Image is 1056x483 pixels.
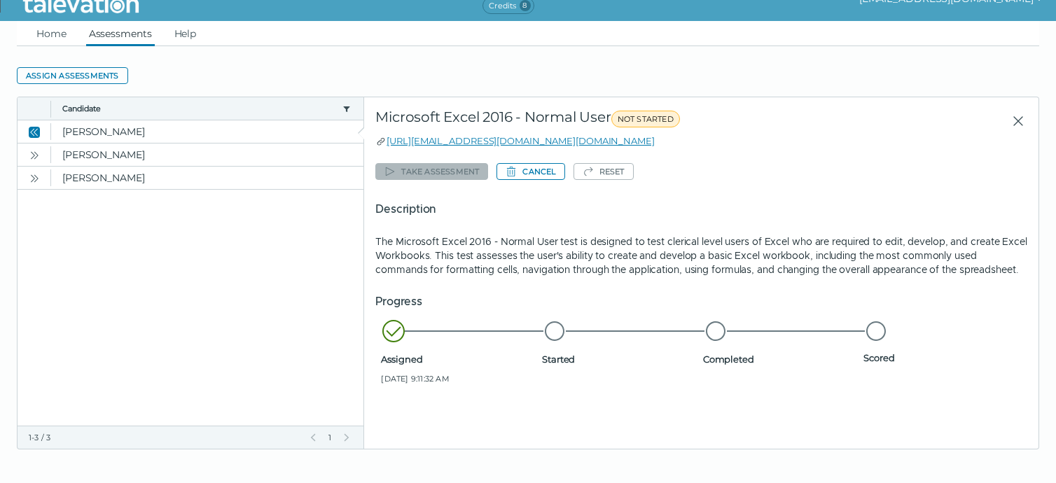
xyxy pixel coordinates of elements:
a: [URL][EMAIL_ADDRESS][DOMAIN_NAME][DOMAIN_NAME] [387,135,654,146]
h5: Progress [375,293,1027,310]
span: Completed [703,353,859,365]
span: Scored [863,352,1019,363]
button: Candidate [62,103,337,114]
button: Close [1001,108,1027,134]
cds-icon: Close [29,127,40,138]
clr-dg-cell: [PERSON_NAME] [51,167,363,189]
a: Home [34,21,69,46]
button: Previous Page [307,432,319,443]
clr-dg-cell: [PERSON_NAME] [51,120,363,143]
button: Close [26,123,43,140]
span: NOT STARTED [611,111,680,127]
a: Help [172,21,200,46]
button: Next Page [341,432,352,443]
button: Reset [574,163,634,180]
span: Started [542,353,697,365]
cds-icon: Open [29,150,40,161]
button: candidate filter [341,103,352,114]
clr-dg-cell: [PERSON_NAME] [51,143,363,166]
div: 1-3 / 3 [29,432,299,443]
div: Microsoft Excel 2016 - Normal User [375,108,843,134]
button: Assign assessments [17,67,128,84]
cds-icon: Open [29,173,40,184]
span: Assigned [381,353,536,365]
a: Assessments [86,21,155,46]
span: 1 [327,432,333,443]
p: The Microsoft Excel 2016 - Normal User test is designed to test clerical level users of Excel who... [375,234,1027,276]
button: Take assessment [375,163,488,180]
h5: Description [375,201,1027,218]
button: Open [26,146,43,163]
button: Open [26,169,43,186]
button: Cancel [496,163,564,180]
span: [DATE] 9:11:32 AM [381,373,536,384]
